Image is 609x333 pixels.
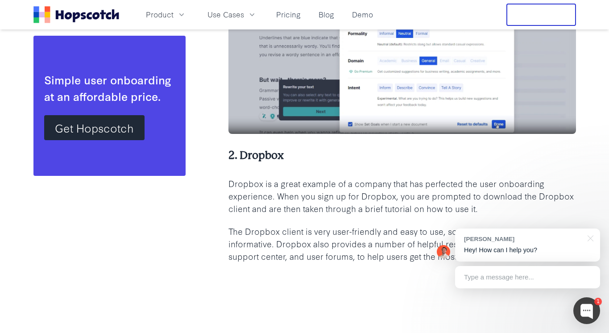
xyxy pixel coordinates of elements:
p: The Dropbox client is very user-friendly and easy to use, so the tutorial is brief but informativ... [228,225,576,262]
div: [PERSON_NAME] [464,235,582,243]
button: Free Trial [506,4,576,26]
div: Type a message here... [455,266,600,288]
span: Product [146,9,174,20]
button: Product [141,7,191,22]
p: Hey! How can I help you? [464,246,591,255]
button: Use Cases [202,7,262,22]
a: Home [33,6,119,23]
div: Simple user onboarding at an affordable price. [44,71,175,104]
a: Blog [315,7,338,22]
span: Use Cases [207,9,244,20]
a: Get Hopscotch [44,115,145,140]
a: Demo [348,7,377,22]
div: 1 [594,298,602,305]
p: Dropbox is a great example of a company that has perfected the user onboarding experience. When y... [228,177,576,215]
a: Pricing [273,7,304,22]
h4: 2. Dropbox [228,148,576,163]
img: Mark Spera [437,245,450,258]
